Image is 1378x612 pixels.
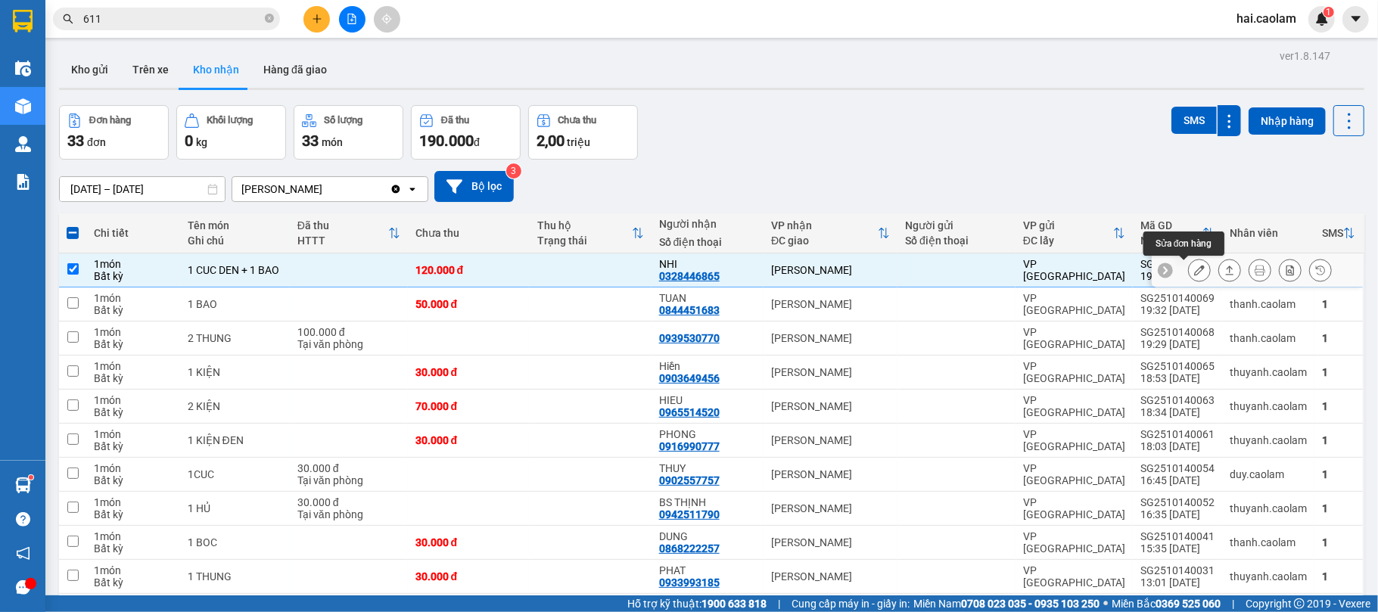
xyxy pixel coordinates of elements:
div: 50.000 đ [415,298,522,310]
img: warehouse-icon [15,61,31,76]
div: VP gửi [1023,219,1113,231]
div: 0868222257 [659,542,720,555]
div: VP [GEOGRAPHIC_DATA] [1023,496,1125,520]
div: VP [GEOGRAPHIC_DATA] [1023,564,1125,589]
button: Kho gửi [59,51,120,88]
div: Đã thu [297,219,388,231]
div: [PERSON_NAME] [771,434,890,446]
button: caret-down [1342,6,1369,33]
div: 13:01 [DATE] [1140,576,1215,589]
div: Bất kỳ [94,406,173,418]
div: Tại văn phòng [297,474,400,486]
div: 1 THUNG [188,570,282,582]
div: 1 món [94,462,173,474]
div: VP [GEOGRAPHIC_DATA] [1023,326,1125,350]
div: Bất kỳ [94,338,173,350]
button: Chưa thu2,00 triệu [528,105,638,160]
div: 100.000 đ [297,326,400,338]
div: TUAN [659,292,756,304]
img: solution-icon [15,174,31,190]
sup: 1 [29,475,33,480]
div: 1 món [94,496,173,508]
b: [PERSON_NAME] [19,98,86,169]
img: logo-vxr [13,10,33,33]
div: thanh.caolam [1230,298,1307,310]
th: Toggle SortBy [1314,213,1363,253]
span: Cung cấp máy in - giấy in: [792,595,910,612]
span: | [1232,595,1234,612]
div: Bất kỳ [94,474,173,486]
span: aim [381,14,392,24]
div: SG2510140031 [1140,564,1215,576]
div: 18:34 [DATE] [1140,406,1215,418]
div: 1 CUC DEN + 1 BAO [188,264,282,276]
img: icon-new-feature [1315,12,1329,26]
div: Số lượng [324,115,362,126]
div: 19:32 [DATE] [1140,304,1215,316]
div: 1 [1322,400,1355,412]
div: 19:29 [DATE] [1140,338,1215,350]
div: thuyanh.caolam [1230,434,1307,446]
div: 30.000 đ [297,496,400,508]
div: 1 BOC [188,536,282,548]
b: BIÊN NHẬN GỬI HÀNG HÓA [98,22,145,145]
div: SG2510140063 [1140,394,1215,406]
div: thuyanh.caolam [1230,570,1307,582]
button: Khối lượng0kg [176,105,286,160]
div: 0939530770 [659,332,720,344]
div: [PERSON_NAME] [771,502,890,514]
div: SG2510140068 [1140,326,1215,338]
div: 2 KIỆN [188,400,282,412]
button: Nhập hàng [1249,107,1326,135]
div: thanh.caolam [1230,332,1307,344]
button: Đơn hàng33đơn [59,105,169,160]
div: 0933993185 [659,576,720,589]
svg: Clear value [390,183,402,195]
button: Số lượng33món [294,105,403,160]
div: Nhân viên [1230,227,1307,239]
div: Thu hộ [537,219,632,231]
div: thuyanh.caolam [1230,502,1307,514]
div: 1 món [94,530,173,542]
div: 1 KIỆN ĐEN [188,434,282,446]
div: SG2510140071 [1140,258,1215,270]
div: Trạng thái [537,235,632,247]
div: [PERSON_NAME] [771,570,890,582]
div: VP [GEOGRAPHIC_DATA] [1023,360,1125,384]
button: Trên xe [120,51,181,88]
div: 15:35 [DATE] [1140,542,1215,555]
div: 1 món [94,258,173,270]
div: 30.000 đ [415,366,522,378]
div: DUNG [659,530,756,542]
span: 33 [67,132,84,150]
span: message [16,580,30,595]
div: Người nhận [659,218,756,230]
span: copyright [1294,598,1305,609]
span: | [778,595,780,612]
div: 1 món [94,394,173,406]
div: 1 [1322,468,1355,480]
div: 1 món [94,326,173,338]
th: Toggle SortBy [290,213,408,253]
span: ⚪️ [1103,601,1108,607]
span: search [63,14,73,24]
span: 33 [302,132,319,150]
div: 1 món [94,428,173,440]
span: đ [474,136,480,148]
input: Select a date range. [60,177,225,201]
div: PHAT [659,564,756,576]
div: Bất kỳ [94,270,173,282]
div: 1 [1322,536,1355,548]
div: 18:03 [DATE] [1140,440,1215,452]
div: Đã thu [441,115,469,126]
div: 0903649456 [659,372,720,384]
div: Ghi chú [188,235,282,247]
span: kg [196,136,207,148]
div: Sửa đơn hàng [1188,259,1211,281]
span: notification [16,546,30,561]
span: 190.000 [419,132,474,150]
div: 120.000 đ [415,264,522,276]
th: Toggle SortBy [764,213,897,253]
div: VP [GEOGRAPHIC_DATA] [1023,530,1125,555]
div: 0844451683 [659,304,720,316]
